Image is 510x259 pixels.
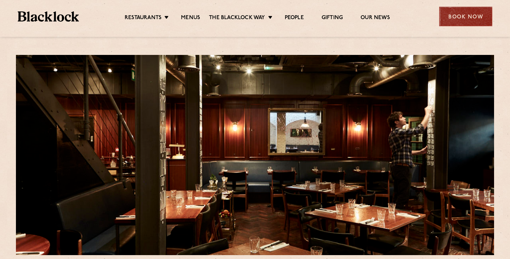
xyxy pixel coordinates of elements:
[322,15,343,22] a: Gifting
[18,11,79,22] img: BL_Textured_Logo-footer-cropped.svg
[361,15,390,22] a: Our News
[181,15,200,22] a: Menus
[125,15,161,22] a: Restaurants
[285,15,304,22] a: People
[209,15,265,22] a: The Blacklock Way
[439,7,492,26] div: Book Now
